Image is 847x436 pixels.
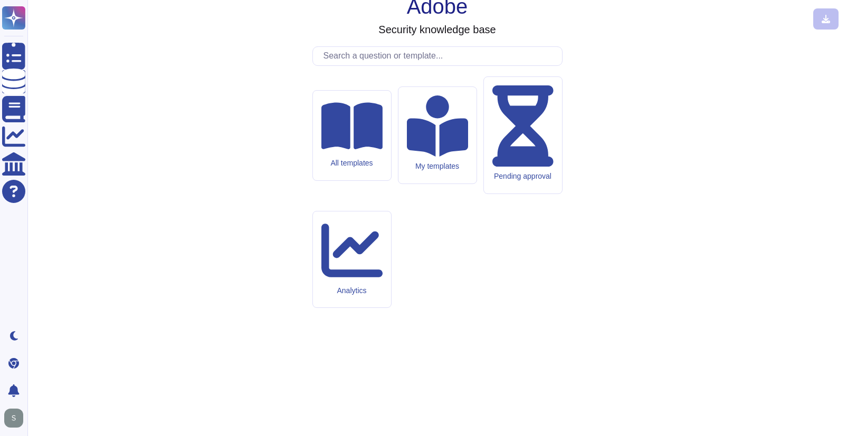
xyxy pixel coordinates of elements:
img: user [4,409,23,428]
button: user [2,406,31,430]
input: Search a question or template... [318,47,562,65]
h3: Security knowledge base [378,23,496,36]
div: My templates [407,162,468,171]
div: Analytics [321,286,383,295]
div: All templates [321,159,383,168]
div: Pending approval [492,172,554,181]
